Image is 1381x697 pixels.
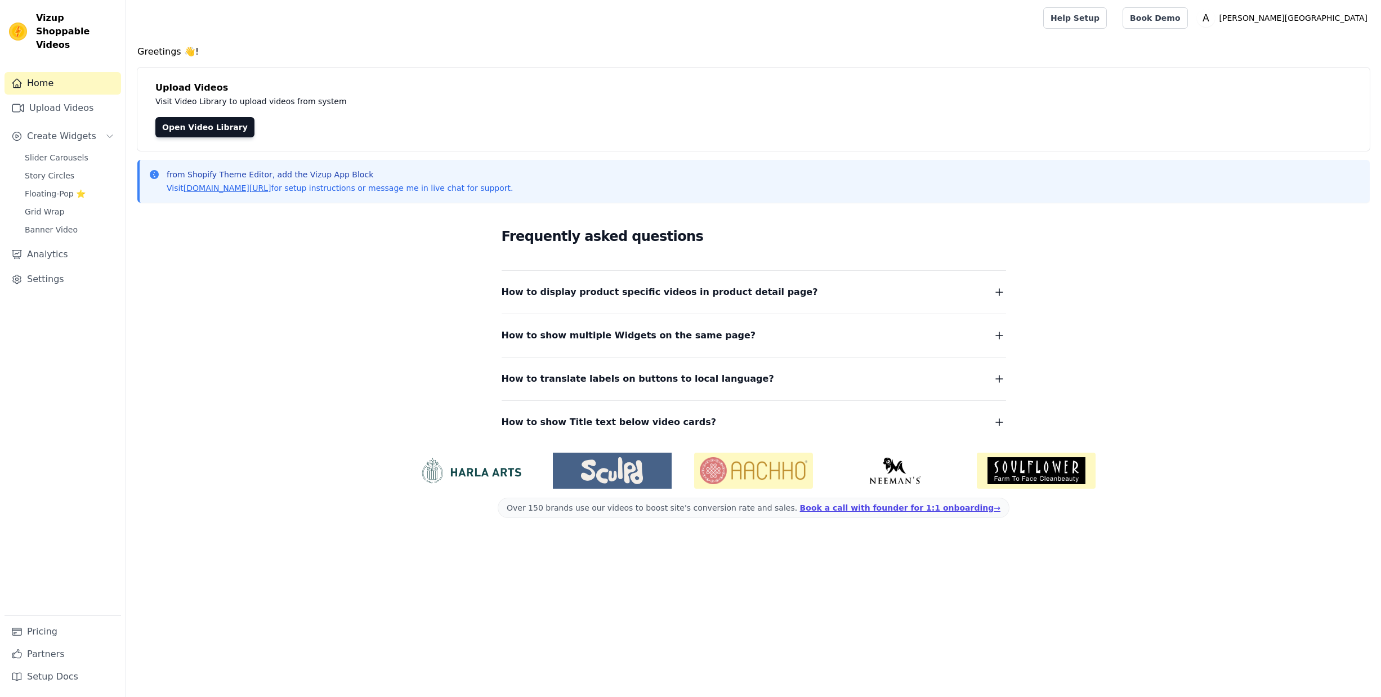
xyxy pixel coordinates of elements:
a: Setup Docs [5,665,121,688]
a: Book a call with founder for 1:1 onboarding [800,503,1000,512]
button: How to translate labels on buttons to local language? [502,371,1006,387]
h2: Frequently asked questions [502,225,1006,248]
p: [PERSON_NAME][GEOGRAPHIC_DATA] [1215,8,1372,28]
a: Floating-Pop ⭐ [18,186,121,202]
button: Create Widgets [5,125,121,148]
span: Floating-Pop ⭐ [25,188,86,199]
a: Book Demo [1123,7,1187,29]
span: Grid Wrap [25,206,64,217]
a: Help Setup [1043,7,1107,29]
a: Partners [5,643,121,665]
a: Grid Wrap [18,204,121,220]
a: Banner Video [18,222,121,238]
button: How to display product specific videos in product detail page? [502,284,1006,300]
span: How to show Title text below video cards? [502,414,717,430]
p: Visit for setup instructions or message me in live chat for support. [167,182,513,194]
button: How to show multiple Widgets on the same page? [502,328,1006,343]
a: Home [5,72,121,95]
img: HarlaArts [412,457,530,484]
img: Aachho [694,453,813,489]
span: How to show multiple Widgets on the same page? [502,328,756,343]
text: A [1203,12,1209,24]
a: [DOMAIN_NAME][URL] [184,184,271,193]
span: How to translate labels on buttons to local language? [502,371,774,387]
p: Visit Video Library to upload videos from system [155,95,660,108]
button: A [PERSON_NAME][GEOGRAPHIC_DATA] [1197,8,1372,28]
a: Open Video Library [155,117,254,137]
img: Vizup [9,23,27,41]
a: Pricing [5,620,121,643]
a: Upload Videos [5,97,121,119]
h4: Greetings 👋! [137,45,1370,59]
a: Settings [5,268,121,291]
h4: Upload Videos [155,81,1352,95]
span: Banner Video [25,224,78,235]
span: Create Widgets [27,129,96,143]
img: Sculpd US [553,457,672,484]
span: Vizup Shoppable Videos [36,11,117,52]
img: Soulflower [977,453,1096,489]
a: Story Circles [18,168,121,184]
p: from Shopify Theme Editor, add the Vizup App Block [167,169,513,180]
a: Analytics [5,243,121,266]
a: Slider Carousels [18,150,121,166]
span: Slider Carousels [25,152,88,163]
img: Neeman's [835,457,954,484]
span: How to display product specific videos in product detail page? [502,284,818,300]
span: Story Circles [25,170,74,181]
button: How to show Title text below video cards? [502,414,1006,430]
